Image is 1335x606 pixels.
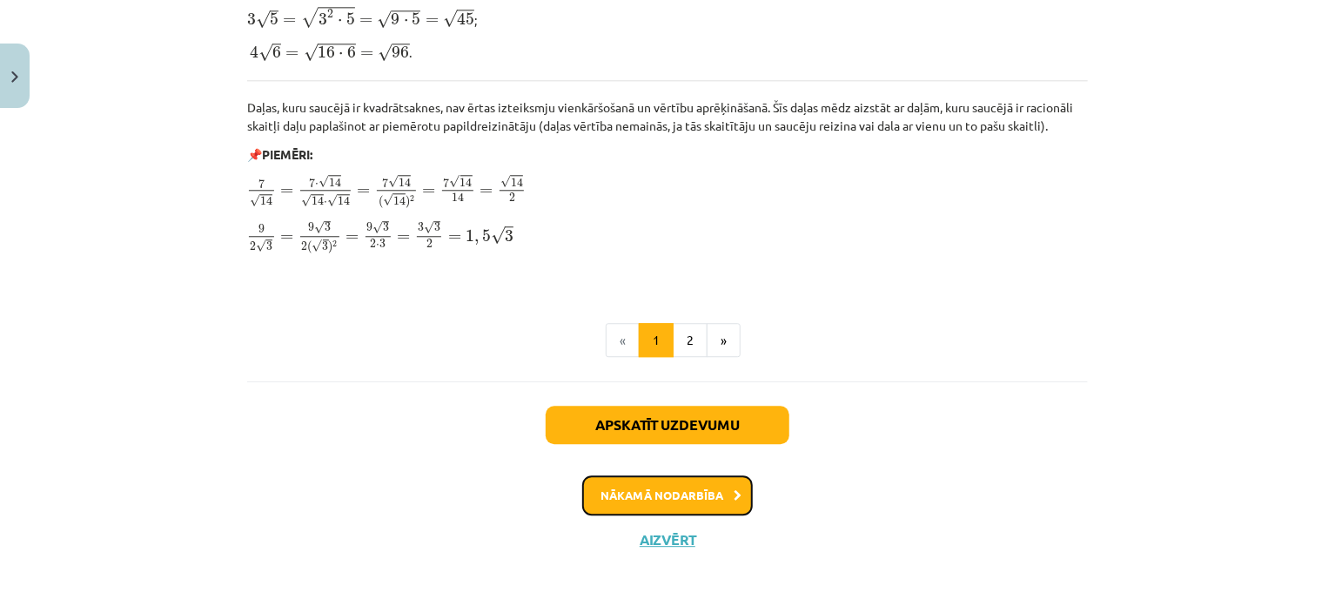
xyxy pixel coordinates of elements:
[410,195,414,201] span: 2
[392,46,410,58] span: 96
[393,196,406,205] span: 14
[434,223,440,232] span: 3
[247,98,1088,135] p: Daļas, kuru saucējā ir kvadrātsaknes, nav ērtas izteiksmju vienkāršošanā un vērtību aprēķināšanā....
[301,7,319,28] span: √
[460,178,473,187] span: 14
[11,71,18,83] img: icon-close-lesson-0947bae3869378f0d4975bcd49f059093ad1ed9edebbc8119c70593378902aed.svg
[475,236,480,245] span: ,
[397,234,410,241] span: =
[346,13,355,25] span: 5
[370,239,376,248] span: 2
[250,194,260,207] span: √
[323,242,329,251] span: 3
[639,323,674,358] button: 1
[383,193,393,206] span: √
[509,193,515,202] span: 2
[345,234,359,241] span: =
[546,406,789,444] button: Apskatīt uzdevumu
[280,188,293,195] span: =
[444,178,450,187] span: 7
[358,188,371,195] span: =
[272,46,281,58] span: 6
[301,194,312,207] span: √
[312,239,323,252] span: √
[339,52,343,57] span: ⋅
[319,13,327,25] span: 3
[582,475,753,515] button: Nākamā nodarbība
[247,40,1088,63] p: .
[309,178,315,187] span: 7
[450,175,460,188] span: √
[634,531,701,549] button: Aizvērt
[283,17,296,24] span: =
[399,178,411,187] span: 14
[247,145,1088,164] p: 📌
[338,19,342,24] span: ⋅
[262,146,312,162] b: PIEMĒRI:
[404,19,408,24] span: ⋅
[392,13,400,25] span: 9
[359,17,372,24] span: =
[327,194,338,207] span: √
[302,242,308,251] span: 2
[412,13,420,25] span: 5
[426,17,439,24] span: =
[247,13,256,25] span: 3
[382,178,388,187] span: 7
[308,241,312,254] span: (
[247,5,1088,30] p: ;
[324,201,327,205] span: ⋅
[388,175,399,188] span: √
[256,10,270,29] span: √
[383,223,389,232] span: 3
[423,188,436,195] span: =
[673,323,708,358] button: 2
[424,221,434,234] span: √
[258,225,265,233] span: 9
[452,193,464,203] span: 14
[406,195,410,208] span: )
[314,221,325,234] span: √
[304,44,318,62] span: √
[418,223,424,232] span: 3
[426,239,433,248] span: 2
[329,178,341,187] span: 14
[379,195,383,208] span: (
[319,175,329,188] span: √
[466,230,475,242] span: 1
[308,223,314,232] span: 9
[256,239,266,252] span: √
[448,234,461,241] span: =
[376,244,379,247] span: ⋅
[270,13,278,25] span: 5
[329,241,333,254] span: )
[360,50,373,57] span: =
[318,46,335,58] span: 16
[457,12,474,25] span: 45
[258,44,272,62] span: √
[285,50,299,57] span: =
[327,10,333,18] span: 2
[366,223,372,232] span: 9
[280,234,293,241] span: =
[372,221,383,234] span: √
[482,230,491,242] span: 5
[250,242,256,251] span: 2
[505,230,513,242] span: 3
[511,178,523,187] span: 14
[500,175,511,188] span: √
[379,44,392,62] span: √
[347,46,356,58] span: 6
[333,240,338,246] span: 2
[378,10,392,29] span: √
[315,183,319,186] span: ⋅
[266,242,272,251] span: 3
[491,226,505,245] span: √
[379,239,386,248] span: 3
[260,196,272,205] span: 14
[325,223,331,232] span: 3
[707,323,741,358] button: »
[443,10,457,28] span: √
[480,188,493,195] span: =
[312,196,324,205] span: 14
